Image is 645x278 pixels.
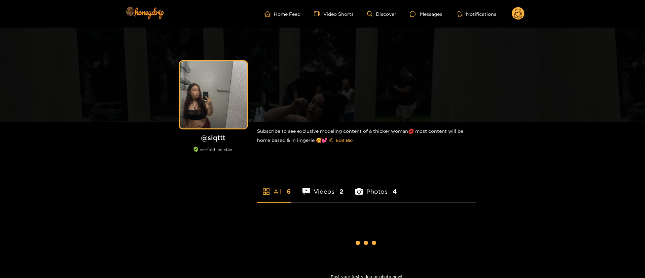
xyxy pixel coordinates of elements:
[257,122,476,151] div: Subscribe to see exclusive modeling content of a thicker woman💋 most content will be home based &...
[314,11,323,17] span: video-camera
[287,187,291,196] span: 6
[367,11,396,17] a: Discover
[176,147,250,159] div: verified member
[410,10,442,18] div: Messages
[456,10,498,17] button: Notifications
[355,172,397,202] li: Photos
[336,137,353,144] span: Edit Bio
[393,187,397,196] span: 4
[262,188,270,196] span: appstore
[264,11,300,17] a: Home Feed
[257,172,291,202] li: All
[339,187,343,196] span: 2
[314,11,354,17] a: Video Shorts
[302,172,344,202] li: Videos
[327,135,354,146] button: editEdit Bio
[264,11,274,17] span: home
[329,138,333,143] span: edit
[176,133,250,142] h1: @ slqttt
